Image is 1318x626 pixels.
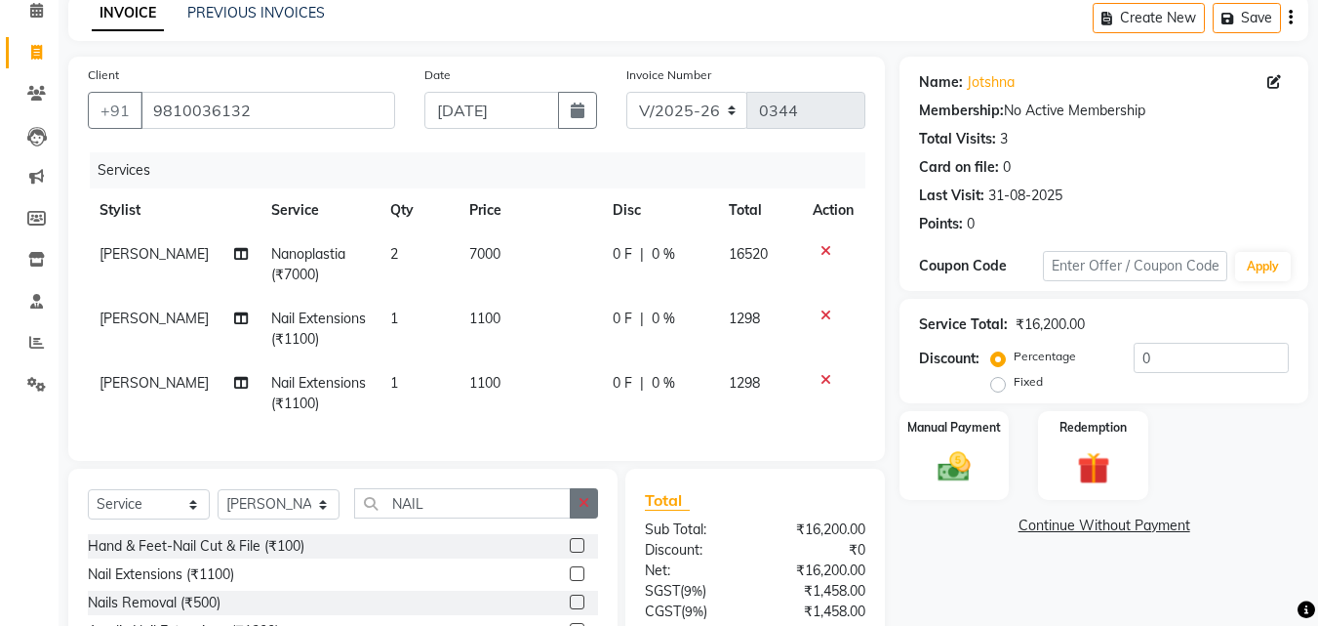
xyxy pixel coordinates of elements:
div: Discount: [630,540,755,561]
span: [PERSON_NAME] [100,310,209,327]
span: Nail Extensions (₹1100) [271,374,366,412]
span: 0 F [613,309,632,329]
label: Client [88,66,119,84]
span: | [640,244,644,265]
span: 1100 [469,374,500,392]
span: 1298 [729,374,760,392]
span: 0 % [652,309,675,329]
button: +91 [88,92,142,129]
span: 0 % [652,244,675,265]
span: 2 [390,245,398,263]
div: 3 [1000,129,1008,149]
div: No Active Membership [919,101,1289,121]
span: [PERSON_NAME] [100,245,209,263]
label: Date [424,66,451,84]
input: Search by Name/Mobile/Email/Code [140,92,395,129]
div: Sub Total: [630,520,755,540]
th: Service [260,188,379,232]
span: 1 [390,374,398,392]
span: 9% [685,604,703,619]
div: Last Visit: [919,186,984,206]
div: Name: [919,72,963,93]
div: Points: [919,214,963,234]
span: 1100 [469,310,500,327]
label: Manual Payment [907,419,1001,437]
label: Redemption [1059,419,1127,437]
img: _gift.svg [1067,448,1120,488]
div: ( ) [630,581,755,602]
div: 0 [967,214,975,234]
label: Fixed [1014,373,1043,391]
div: Coupon Code [919,256,1042,276]
div: Nails Removal (₹500) [88,593,220,613]
a: PREVIOUS INVOICES [187,4,325,21]
span: 0 % [652,373,675,394]
div: Membership: [919,101,1004,121]
th: Total [717,188,802,232]
span: 1298 [729,310,760,327]
div: Service Total: [919,314,1008,335]
a: Jotshna [967,72,1015,93]
div: Hand & Feet-Nail Cut & File (₹100) [88,536,304,557]
span: Nail Extensions (₹1100) [271,310,366,348]
div: ₹16,200.00 [755,561,880,581]
span: 1 [390,310,398,327]
span: | [640,309,644,329]
div: Discount: [919,349,979,369]
button: Save [1213,3,1281,33]
div: ₹0 [755,540,880,561]
button: Create New [1093,3,1205,33]
span: 0 F [613,373,632,394]
div: 31-08-2025 [988,186,1062,206]
span: [PERSON_NAME] [100,374,209,392]
span: | [640,373,644,394]
th: Qty [379,188,458,232]
div: Card on file: [919,157,999,178]
div: Total Visits: [919,129,996,149]
input: Enter Offer / Coupon Code [1043,251,1227,281]
label: Percentage [1014,348,1076,365]
a: Continue Without Payment [903,516,1304,536]
th: Action [801,188,865,232]
div: Services [90,152,880,188]
img: _cash.svg [928,448,980,485]
div: ₹16,200.00 [755,520,880,540]
div: Nail Extensions (₹1100) [88,564,234,585]
th: Stylist [88,188,260,232]
div: ( ) [630,602,755,622]
div: Net: [630,561,755,581]
button: Apply [1235,252,1291,281]
div: 0 [1003,157,1011,178]
span: 0 F [613,244,632,265]
span: 16520 [729,245,768,263]
div: ₹16,200.00 [1016,314,1085,335]
span: Nanoplastia (₹7000) [271,245,345,283]
label: Invoice Number [626,66,711,84]
div: ₹1,458.00 [755,602,880,622]
span: 7000 [469,245,500,263]
span: SGST [645,582,680,600]
th: Disc [601,188,716,232]
span: Total [645,490,690,511]
input: Search or Scan [354,488,571,519]
span: 9% [684,583,702,599]
div: ₹1,458.00 [755,581,880,602]
span: CGST [645,603,681,620]
th: Price [458,188,601,232]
